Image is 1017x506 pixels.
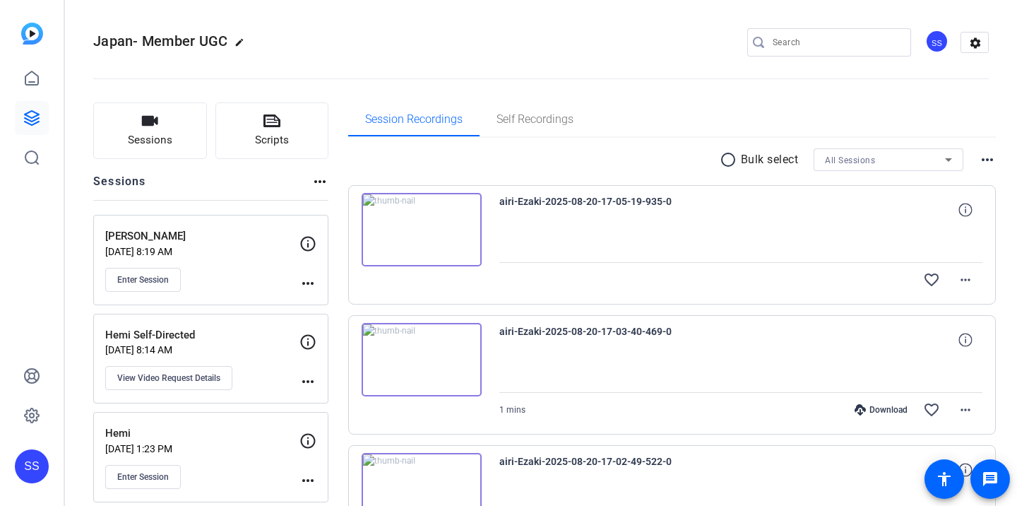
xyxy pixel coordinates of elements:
[93,33,227,49] span: Japan- Member UGC
[362,323,482,396] img: thumb-nail
[982,471,999,488] mat-icon: message
[499,193,761,227] span: airi-Ezaki-2025-08-20-17-05-19-935-0
[979,151,996,168] mat-icon: more_horiz
[720,151,741,168] mat-icon: radio_button_unchecked
[365,114,463,125] span: Session Recordings
[741,151,799,168] p: Bulk select
[936,471,953,488] mat-icon: accessibility
[825,155,875,165] span: All Sessions
[499,405,525,415] span: 1 mins
[117,372,220,384] span: View Video Request Details
[105,246,299,257] p: [DATE] 8:19 AM
[215,102,329,159] button: Scripts
[93,173,146,200] h2: Sessions
[299,472,316,489] mat-icon: more_horiz
[299,275,316,292] mat-icon: more_horiz
[923,271,940,288] mat-icon: favorite_border
[923,401,940,418] mat-icon: favorite_border
[925,30,948,53] div: SS
[105,366,232,390] button: View Video Request Details
[117,274,169,286] span: Enter Session
[128,132,172,148] span: Sessions
[847,404,915,416] div: Download
[105,443,299,454] p: [DATE] 1:23 PM
[311,173,328,190] mat-icon: more_horiz
[21,23,43,45] img: blue-gradient.svg
[499,453,761,487] span: airi-Ezaki-2025-08-20-17-02-49-522-0
[105,327,299,343] p: Hemi Self-Directed
[961,33,989,54] mat-icon: settings
[957,401,974,418] mat-icon: more_horiz
[499,323,761,357] span: airi-Ezaki-2025-08-20-17-03-40-469-0
[299,373,316,390] mat-icon: more_horiz
[255,132,289,148] span: Scripts
[362,193,482,266] img: thumb-nail
[234,37,251,54] mat-icon: edit
[105,465,181,489] button: Enter Session
[105,425,299,442] p: Hemi
[15,449,49,483] div: SS
[105,228,299,245] p: [PERSON_NAME]
[105,344,299,355] p: [DATE] 8:14 AM
[925,30,950,54] ngx-avatar: Sam Suzuki
[117,471,169,483] span: Enter Session
[773,34,900,51] input: Search
[105,268,181,292] button: Enter Session
[957,271,974,288] mat-icon: more_horiz
[93,102,207,159] button: Sessions
[496,114,573,125] span: Self Recordings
